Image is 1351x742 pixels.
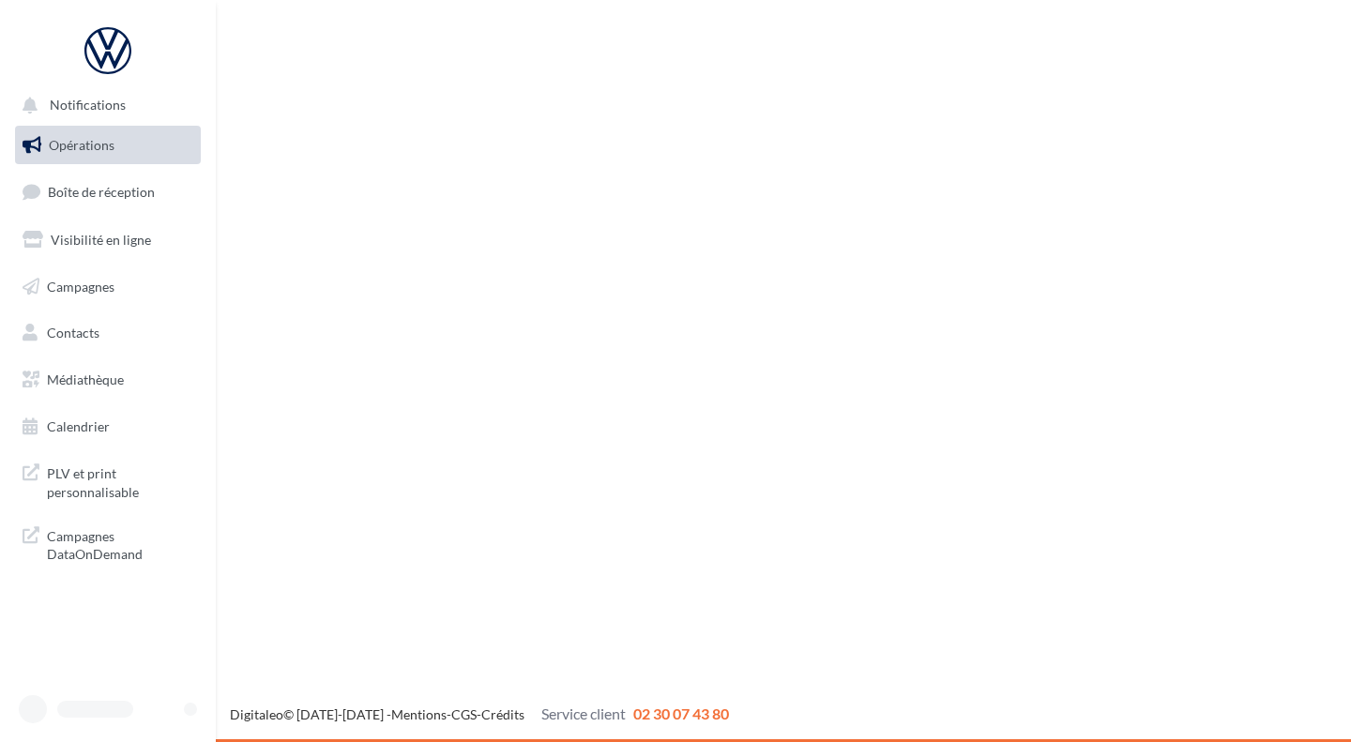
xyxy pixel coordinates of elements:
[11,126,205,165] a: Opérations
[11,172,205,212] a: Boîte de réception
[51,232,151,248] span: Visibilité en ligne
[47,523,193,564] span: Campagnes DataOnDemand
[47,461,193,501] span: PLV et print personnalisable
[11,360,205,400] a: Médiathèque
[541,704,626,722] span: Service client
[11,313,205,353] a: Contacts
[47,325,99,341] span: Contacts
[481,706,524,722] a: Crédits
[47,371,124,387] span: Médiathèque
[47,278,114,294] span: Campagnes
[49,137,114,153] span: Opérations
[451,706,477,722] a: CGS
[11,220,205,260] a: Visibilité en ligne
[230,706,283,722] a: Digitaleo
[11,267,205,307] a: Campagnes
[47,418,110,434] span: Calendrier
[11,516,205,571] a: Campagnes DataOnDemand
[11,453,205,508] a: PLV et print personnalisable
[633,704,729,722] span: 02 30 07 43 80
[11,407,205,447] a: Calendrier
[230,706,729,722] span: © [DATE]-[DATE] - - -
[391,706,447,722] a: Mentions
[48,184,155,200] span: Boîte de réception
[50,98,126,114] span: Notifications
